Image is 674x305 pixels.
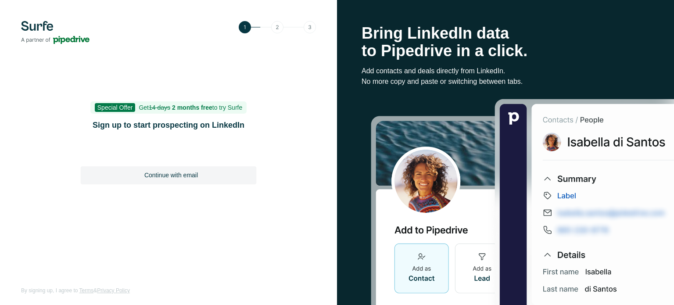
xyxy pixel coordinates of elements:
[79,287,94,294] a: Terms
[371,98,674,305] img: Surfe Stock Photo - Selling good vibes
[139,104,242,111] span: Get to try Surfe
[95,103,136,112] span: Special Offer
[362,76,649,87] p: No more copy and paste or switching between tabs.
[21,287,78,294] span: By signing up, I agree to
[93,287,97,294] span: &
[149,104,170,111] s: 14 days
[362,66,649,76] p: Add contacts and deals directly from LinkedIn.
[144,171,198,179] span: Continue with email
[21,21,90,44] img: Surfe's logo
[76,143,261,162] iframe: Sign in with Google Button
[362,25,649,60] h1: Bring LinkedIn data to Pipedrive in a click.
[97,287,130,294] a: Privacy Policy
[81,119,256,131] h1: Sign up to start prospecting on LinkedIn
[239,21,316,33] img: Step 1
[172,104,212,111] b: 2 months free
